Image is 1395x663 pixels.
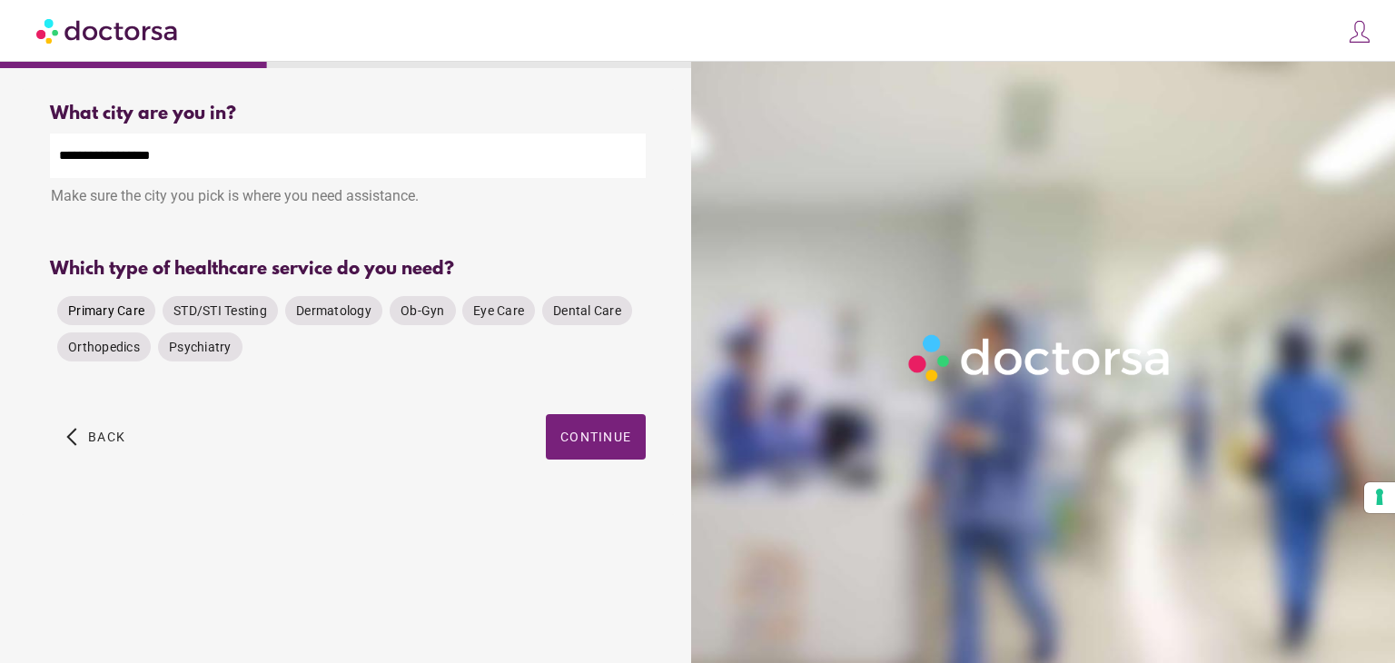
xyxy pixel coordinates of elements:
[68,340,140,354] span: Orthopedics
[68,303,144,318] span: Primary Care
[473,303,524,318] span: Eye Care
[401,303,445,318] span: Ob-Gyn
[553,303,621,318] span: Dental Care
[50,259,646,280] div: Which type of healthcare service do you need?
[901,327,1180,389] img: Logo-Doctorsa-trans-White-partial-flat.png
[546,414,646,460] button: Continue
[50,178,646,218] div: Make sure the city you pick is where you need assistance.
[173,303,267,318] span: STD/STI Testing
[560,430,631,444] span: Continue
[169,340,232,354] span: Psychiatry
[1347,19,1372,45] img: icons8-customer-100.png
[296,303,371,318] span: Dermatology
[36,10,180,51] img: Doctorsa.com
[1364,482,1395,513] button: Your consent preferences for tracking technologies
[59,414,133,460] button: arrow_back_ios Back
[88,430,125,444] span: Back
[50,104,646,124] div: What city are you in?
